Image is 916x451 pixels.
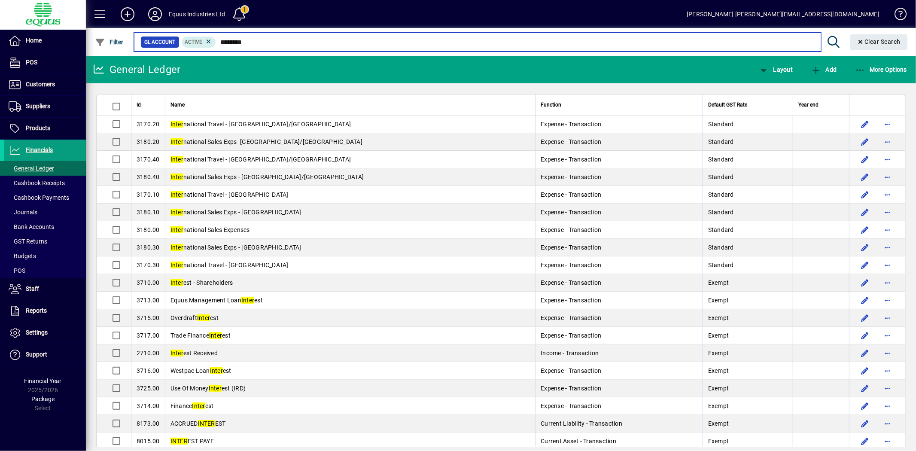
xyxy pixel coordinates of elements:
span: national Sales Expenses [170,226,250,233]
span: Exempt [708,332,729,339]
button: More options [880,258,894,272]
a: POS [4,52,86,73]
app-page-header-button: View chart layout [749,62,802,77]
a: POS [4,263,86,278]
span: Expense - Transaction [541,191,601,198]
span: Income - Transaction [541,350,599,357]
button: Edit [858,135,872,149]
span: POS [26,59,37,66]
em: Inter [209,332,222,339]
a: Suppliers [4,96,86,117]
a: Reports [4,300,86,322]
span: 3710.00 [137,279,160,286]
span: 3180.20 [137,138,160,145]
em: INTER [198,420,215,427]
a: Staff [4,278,86,300]
span: 3717.00 [137,332,160,339]
span: national Sales Exps- [GEOGRAPHIC_DATA]/[GEOGRAPHIC_DATA] [170,138,362,145]
button: More options [880,364,894,378]
button: More options [880,241,894,254]
span: Active [185,39,203,45]
span: Expense - Transaction [541,332,601,339]
span: 3170.40 [137,156,160,163]
span: Budgets [9,253,36,259]
span: Expense - Transaction [541,297,601,304]
button: More options [880,381,894,395]
button: Add [809,62,839,77]
span: Id [137,100,141,110]
span: 2710.00 [137,350,160,357]
span: Financials [26,146,53,153]
span: Bank Accounts [9,223,54,230]
div: Id [137,100,160,110]
span: Settings [26,329,48,336]
span: est - Shareholders [170,279,233,286]
span: 3714.00 [137,402,160,409]
em: Inter [170,226,183,233]
div: [PERSON_NAME] [PERSON_NAME][EMAIL_ADDRESS][DOMAIN_NAME] [687,7,879,21]
button: More options [880,117,894,131]
button: Edit [858,117,872,131]
span: Cashbook Payments [9,194,69,201]
button: More options [880,293,894,307]
span: Staff [26,285,39,292]
span: national Sales Exps - [GEOGRAPHIC_DATA] [170,244,301,251]
span: Standard [708,174,734,180]
em: Inter [170,209,183,216]
span: national Travel - [GEOGRAPHIC_DATA] [170,262,289,268]
a: Products [4,118,86,139]
span: Exempt [708,297,729,304]
span: Products [26,125,50,131]
a: Cashbook Receipts [4,176,86,190]
em: Inter [192,402,205,409]
span: 3716.00 [137,367,160,374]
span: Standard [708,209,734,216]
span: Year end [798,100,819,110]
span: EST PAYE [170,438,214,445]
span: national Sales Exps - [GEOGRAPHIC_DATA]/[GEOGRAPHIC_DATA] [170,174,364,180]
span: 3180.00 [137,226,160,233]
a: General Ledger [4,161,86,176]
span: Layout [758,66,793,73]
span: Add [811,66,837,73]
button: Edit [858,258,872,272]
span: Reports [26,307,47,314]
a: Bank Accounts [4,219,86,234]
span: 3715.00 [137,314,160,321]
span: national Travel - [GEOGRAPHIC_DATA] [170,191,289,198]
em: Inter [170,138,183,145]
em: Inter [170,191,183,198]
span: Expense - Transaction [541,244,601,251]
button: More options [880,205,894,219]
span: 3170.30 [137,262,160,268]
a: GST Returns [4,234,86,249]
span: Journals [9,209,37,216]
span: Use Of Money est (IRD) [170,385,246,392]
a: Cashbook Payments [4,190,86,205]
span: Package [31,396,55,402]
div: General Ledger [92,63,181,76]
span: Expense - Transaction [541,262,601,268]
button: Profile [141,6,169,22]
span: Current Asset - Transaction [541,438,616,445]
span: Name [170,100,185,110]
span: Cashbook Receipts [9,180,65,186]
span: est Received [170,350,218,357]
span: Exempt [708,279,729,286]
button: More options [880,170,894,184]
button: More options [880,276,894,289]
span: 3170.20 [137,121,160,128]
em: Inter [170,174,183,180]
span: Expense - Transaction [541,138,601,145]
button: More options [880,329,894,342]
button: More options [880,223,894,237]
span: Expense - Transaction [541,121,601,128]
span: 8015.00 [137,438,160,445]
button: More options [880,188,894,201]
span: Expense - Transaction [541,385,601,392]
button: More options [880,135,894,149]
button: Edit [858,170,872,184]
a: Support [4,344,86,366]
span: Standard [708,191,734,198]
button: Edit [858,152,872,166]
